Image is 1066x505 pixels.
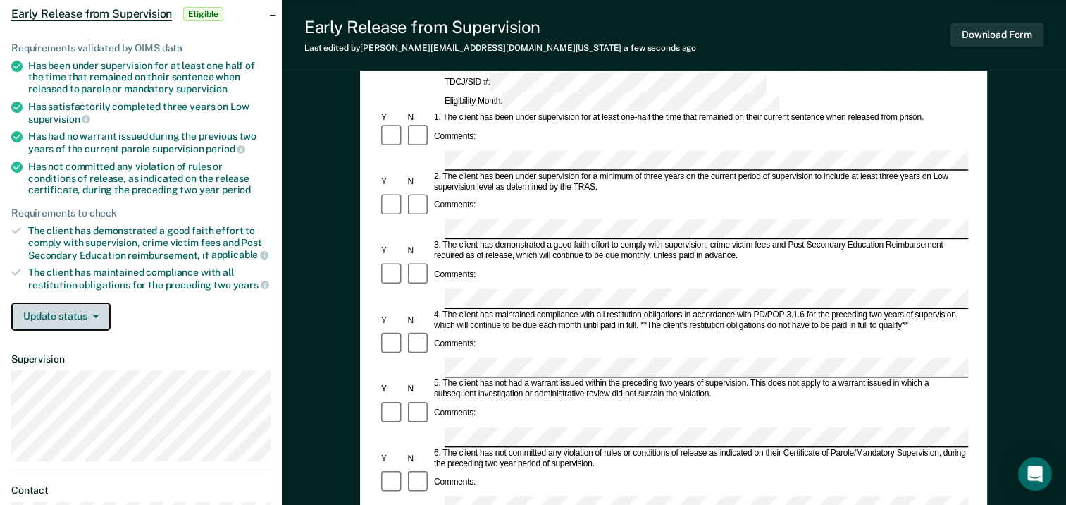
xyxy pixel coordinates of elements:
[183,7,223,21] span: Eligible
[432,339,478,350] div: Comments:
[432,408,478,419] div: Comments:
[432,113,968,123] div: 1. The client has been under supervision for at least one-half the time that remained on their cu...
[432,131,478,142] div: Comments:
[379,315,405,326] div: Y
[176,83,228,95] span: supervision
[406,113,432,123] div: N
[379,176,405,187] div: Y
[28,60,271,95] div: Has been under supervision for at least one half of the time that remained on their sentence when...
[442,92,781,111] div: Eligibility Month:
[406,315,432,326] div: N
[11,7,172,21] span: Early Release from Supervision
[11,42,271,54] div: Requirements validated by OIMS data
[379,454,405,464] div: Y
[432,241,968,262] div: 3. The client has demonstrated a good faith effort to comply with supervision, crime victim fees ...
[11,485,271,497] dt: Contact
[379,113,405,123] div: Y
[28,161,271,196] div: Has not committed any violation of rules or conditions of release, as indicated on the release ce...
[624,43,696,53] span: a few seconds ago
[211,249,268,260] span: applicable
[222,184,251,195] span: period
[28,225,271,261] div: The client has demonstrated a good faith effort to comply with supervision, crime victim fees and...
[28,101,271,125] div: Has satisfactorily completed three years on Low
[11,303,111,331] button: Update status
[406,384,432,395] div: N
[406,245,432,256] div: N
[432,200,478,211] div: Comments:
[432,379,968,400] div: 5. The client has not had a warrant issued within the preceding two years of supervision. This do...
[432,269,478,280] div: Comments:
[379,245,405,256] div: Y
[28,114,90,125] span: supervision
[950,23,1043,47] button: Download Form
[432,310,968,331] div: 4. The client has maintained compliance with all restitution obligations in accordance with PD/PO...
[1018,457,1052,491] div: Open Intercom Messenger
[432,171,968,193] div: 2. The client has been under supervision for a minimum of three years on the current period of su...
[233,279,269,291] span: years
[11,207,271,219] div: Requirements to check
[406,454,432,464] div: N
[206,143,245,154] span: period
[304,17,696,37] div: Early Release from Supervision
[406,176,432,187] div: N
[28,267,271,291] div: The client has maintained compliance with all restitution obligations for the preceding two
[304,43,696,53] div: Last edited by [PERSON_NAME][EMAIL_ADDRESS][DOMAIN_NAME][US_STATE]
[28,130,271,154] div: Has had no warrant issued during the previous two years of the current parole supervision
[11,353,271,365] dt: Supervision
[379,384,405,395] div: Y
[432,477,478,488] div: Comments:
[442,74,769,93] div: TDCJ/SID #:
[432,448,968,469] div: 6. The client has not committed any violation of rules or conditions of release as indicated on t...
